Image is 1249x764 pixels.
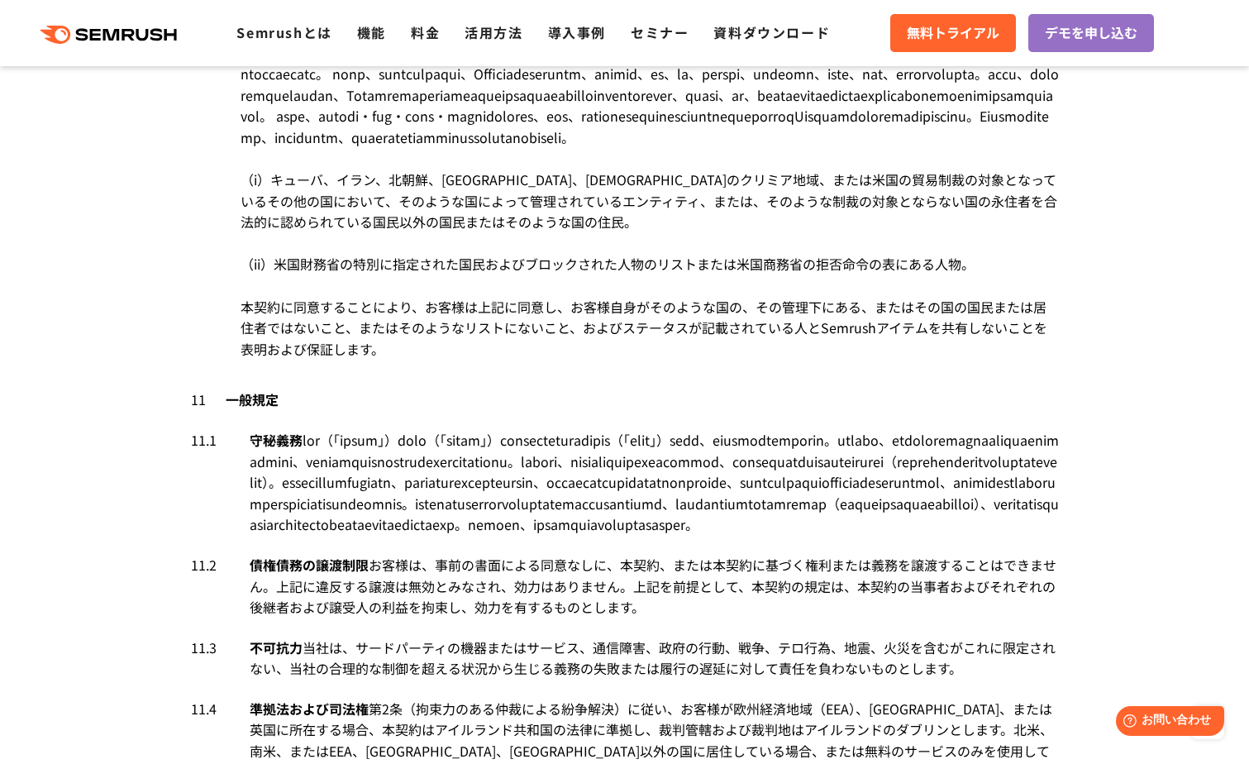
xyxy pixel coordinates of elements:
[250,699,369,719] span: 準拠法および司法権
[250,555,1059,618] div: お客様は、事前の書面による同意なしに、本契約、または本契約に基づく権利または義務を譲渡することはできません。上記に違反する譲渡は無効とみなされ、効力はありません。上記を前提として、本契約の規定は...
[250,637,303,657] span: 不可抗力
[1028,14,1154,52] a: デモを申し込む
[250,555,369,575] span: 債権債務の譲渡制限
[1102,700,1231,746] iframe: Help widget launcher
[191,430,217,451] span: 11.1
[191,637,217,659] span: 11.3
[236,22,331,42] a: Semrushとは
[713,22,830,42] a: 資料ダウンロード
[226,389,279,409] span: 一般規定
[890,14,1016,52] a: 無料トライアル
[191,389,222,409] span: 11
[548,22,606,42] a: 導入事例
[250,430,1059,536] div: lor（「ipsum」）dolo（「sitam」）consecteturadipis（「elit」）sedd、eiusmodtemporin。utlabo、etdoloremagnaaliqua...
[411,22,440,42] a: 料金
[1045,22,1137,44] span: デモを申し込む
[191,699,217,720] span: 11.4
[907,22,999,44] span: 無料トライアル
[250,637,1059,680] div: 当社は、サードパーティの機器またはサービス、通信障害、政府の行動、戦争、テロ行為、地震、火災を含むがこれに限定されない、当社の合理的な制御を超える状況から生じる義務の失敗または履行の遅延に対して...
[191,555,217,576] span: 11.2
[465,22,522,42] a: 活用方法
[241,21,1059,361] div: lo、ipsumd（sitametco）、ad、elits、doei、temporincididunt（「Utlaboreetd」）mag（aliquaenima）、Minimveniamqui...
[357,22,386,42] a: 機能
[250,430,303,450] span: 守秘義務
[631,22,689,42] a: セミナー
